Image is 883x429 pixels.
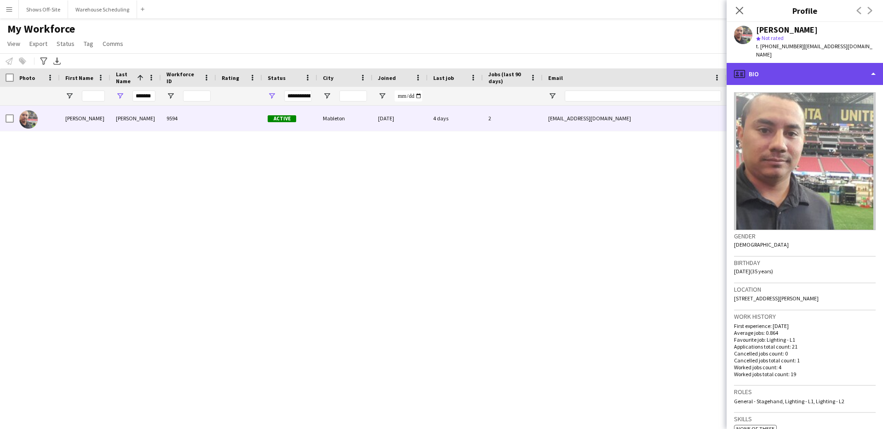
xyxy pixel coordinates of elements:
[543,106,727,131] div: [EMAIL_ADDRESS][DOMAIN_NAME]
[82,90,105,102] input: First Name Filter Input
[734,241,789,248] span: [DEMOGRAPHIC_DATA]
[323,74,333,81] span: City
[116,71,133,85] span: Last Name
[161,106,216,131] div: 9594
[68,0,137,18] button: Warehouse Scheduling
[317,106,373,131] div: Mableton
[734,398,844,405] span: General - Stagehand, Lighting - L1, Lighting - L2
[116,92,124,100] button: Open Filter Menu
[378,74,396,81] span: Joined
[166,92,175,100] button: Open Filter Menu
[222,74,239,81] span: Rating
[734,357,876,364] p: Cancelled jobs total count: 1
[428,106,483,131] div: 4 days
[65,74,93,81] span: First Name
[734,364,876,371] p: Worked jobs count: 4
[727,63,883,85] div: Bio
[60,106,110,131] div: [PERSON_NAME]
[734,268,773,275] span: [DATE] (35 years)
[433,74,454,81] span: Last job
[756,43,804,50] span: t. [PHONE_NUMBER]
[19,0,68,18] button: Shows Off-Site
[19,74,35,81] span: Photo
[734,259,876,267] h3: Birthday
[734,343,876,350] p: Applications total count: 21
[483,106,543,131] div: 2
[4,38,24,50] a: View
[734,312,876,321] h3: Work history
[548,92,556,100] button: Open Filter Menu
[110,106,161,131] div: [PERSON_NAME]
[65,92,74,100] button: Open Filter Menu
[488,71,526,85] span: Jobs (last 90 days)
[756,43,872,58] span: | [EMAIL_ADDRESS][DOMAIN_NAME]
[395,90,422,102] input: Joined Filter Input
[734,371,876,378] p: Worked jobs total count: 19
[323,92,331,100] button: Open Filter Menu
[268,115,296,122] span: Active
[38,56,49,67] app-action-btn: Advanced filters
[268,92,276,100] button: Open Filter Menu
[166,71,200,85] span: Workforce ID
[734,232,876,240] h3: Gender
[734,388,876,396] h3: Roles
[378,92,386,100] button: Open Filter Menu
[268,74,286,81] span: Status
[99,38,127,50] a: Comms
[57,40,75,48] span: Status
[734,285,876,294] h3: Location
[734,295,819,302] span: [STREET_ADDRESS][PERSON_NAME]
[183,90,211,102] input: Workforce ID Filter Input
[734,415,876,423] h3: Skills
[339,90,367,102] input: City Filter Input
[373,106,428,131] div: [DATE]
[52,56,63,67] app-action-btn: Export XLSX
[53,38,78,50] a: Status
[103,40,123,48] span: Comms
[19,110,38,129] img: Kevin Arevalo
[7,40,20,48] span: View
[29,40,47,48] span: Export
[84,40,93,48] span: Tag
[734,322,876,329] p: First experience: [DATE]
[26,38,51,50] a: Export
[762,34,784,41] span: Not rated
[80,38,97,50] a: Tag
[756,26,818,34] div: [PERSON_NAME]
[734,350,876,357] p: Cancelled jobs count: 0
[132,90,155,102] input: Last Name Filter Input
[7,22,75,36] span: My Workforce
[727,5,883,17] h3: Profile
[734,336,876,343] p: Favourite job: Lighting - L1
[734,329,876,336] p: Average jobs: 0.864
[548,74,563,81] span: Email
[565,90,721,102] input: Email Filter Input
[734,92,876,230] img: Crew avatar or photo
